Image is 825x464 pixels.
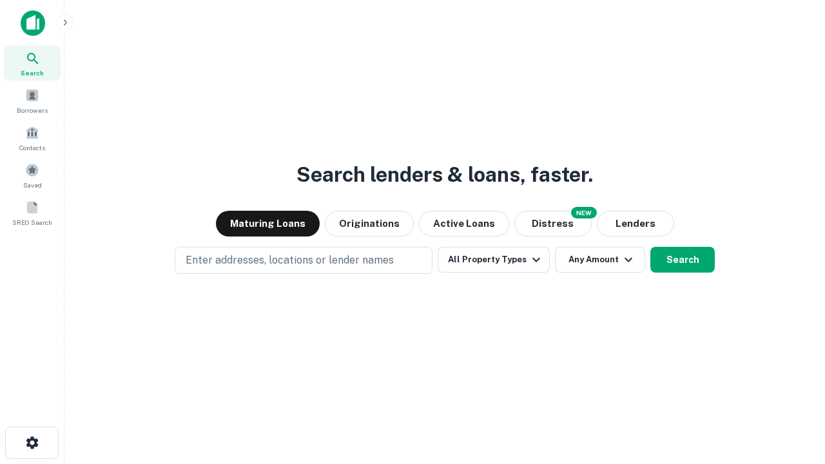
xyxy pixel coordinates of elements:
[325,211,414,237] button: Originations
[419,211,509,237] button: Active Loans
[438,247,550,273] button: All Property Types
[4,83,61,118] a: Borrowers
[23,180,42,190] span: Saved
[21,68,44,78] span: Search
[4,46,61,81] a: Search
[597,211,674,237] button: Lenders
[21,10,45,36] img: capitalize-icon.png
[17,105,48,115] span: Borrowers
[175,247,432,274] button: Enter addresses, locations or lender names
[19,142,45,153] span: Contacts
[4,121,61,155] a: Contacts
[555,247,645,273] button: Any Amount
[296,159,593,190] h3: Search lenders & loans, faster.
[186,253,394,268] p: Enter addresses, locations or lender names
[650,247,715,273] button: Search
[12,217,52,227] span: SREO Search
[514,211,592,237] button: Search distressed loans with lien and other non-mortgage details.
[216,211,320,237] button: Maturing Loans
[4,158,61,193] a: Saved
[571,207,597,218] div: NEW
[4,195,61,230] a: SREO Search
[761,361,825,423] iframe: Chat Widget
